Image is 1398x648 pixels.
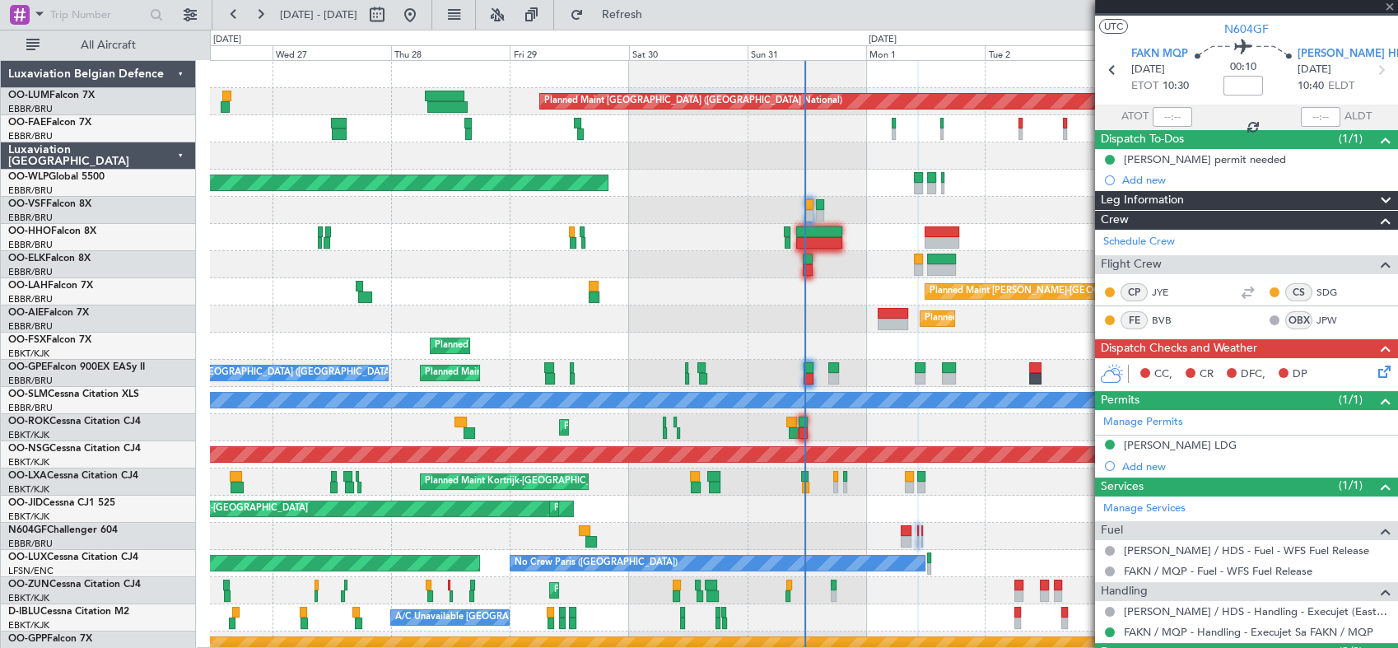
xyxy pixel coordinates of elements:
a: OO-HHOFalcon 8X [8,226,96,236]
span: OO-ZUN [8,580,49,590]
div: Sun 31 [748,45,866,60]
span: OO-LUM [8,91,49,100]
span: OO-GPP [8,634,47,644]
input: Trip Number [50,2,145,27]
div: Thu 28 [391,45,510,60]
span: Handling [1101,582,1148,601]
span: 10:40 [1298,78,1324,95]
a: OO-WLPGlobal 5500 [8,172,105,182]
span: OO-GPE [8,362,47,372]
a: OO-LUXCessna Citation CJ4 [8,552,138,562]
a: EBBR/BRU [8,320,53,333]
span: Refresh [587,9,656,21]
div: Planned Maint [GEOGRAPHIC_DATA] ([GEOGRAPHIC_DATA] National) [544,89,842,114]
span: OO-JID [8,498,43,508]
div: [DATE] [213,33,241,47]
span: ATOT [1121,109,1149,125]
div: Planned Maint Kortrijk-[GEOGRAPHIC_DATA] [435,333,627,358]
button: UTC [1099,19,1128,34]
a: Manage Permits [1103,414,1183,431]
a: LFSN/ENC [8,565,54,577]
div: Planned Maint Kortrijk-[GEOGRAPHIC_DATA] [564,415,756,440]
a: SDG [1316,285,1354,300]
span: (1/1) [1339,130,1363,147]
a: EBBR/BRU [8,212,53,224]
a: BVB [1152,313,1189,328]
span: Permits [1101,391,1139,410]
span: OO-LXA [8,471,47,481]
span: CC, [1154,366,1172,383]
a: EBKT/KJK [8,619,49,632]
span: OO-FAE [8,118,46,128]
span: (1/1) [1339,477,1363,494]
div: No Crew Paris ([GEOGRAPHIC_DATA]) [515,551,678,576]
span: All Aircraft [43,40,174,51]
div: Sat 30 [629,45,748,60]
a: EBKT/KJK [8,456,49,469]
a: EBKT/KJK [8,483,49,496]
a: Schedule Crew [1103,234,1175,250]
span: Leg Information [1101,191,1184,210]
div: Tue 26 [154,45,273,60]
a: EBBR/BRU [8,402,53,414]
span: Flight Crew [1101,255,1162,274]
span: OO-LUX [8,552,47,562]
div: Add new [1122,173,1390,187]
a: OO-GPPFalcon 7X [8,634,92,644]
a: EBBR/BRU [8,184,53,197]
span: DP [1293,366,1307,383]
span: [DATE] - [DATE] [280,7,357,22]
div: Add new [1122,459,1390,473]
span: OO-VSF [8,199,46,209]
a: JYE [1152,285,1189,300]
span: OO-LAH [8,281,48,291]
a: EBBR/BRU [8,130,53,142]
span: OO-FSX [8,335,46,345]
div: Wed 27 [273,45,391,60]
span: Crew [1101,211,1129,230]
div: Mon 1 [866,45,985,60]
span: ETOT [1131,78,1158,95]
a: EBBR/BRU [8,103,53,115]
a: OO-VSFFalcon 8X [8,199,91,209]
span: DFC, [1241,366,1265,383]
a: OO-ROKCessna Citation CJ4 [8,417,141,427]
span: Dispatch Checks and Weather [1101,339,1257,358]
button: All Aircraft [18,32,179,58]
a: OO-ELKFalcon 8X [8,254,91,263]
span: OO-ELK [8,254,45,263]
span: (1/1) [1339,391,1363,408]
span: N604GF [8,525,47,535]
a: OO-JIDCessna CJ1 525 [8,498,115,508]
a: OO-FSXFalcon 7X [8,335,91,345]
a: OO-NSGCessna Citation CJ4 [8,444,141,454]
span: N604GF [1224,21,1269,38]
a: D-IBLUCessna Citation M2 [8,607,129,617]
span: OO-ROK [8,417,49,427]
div: Planned Maint Kortrijk-[GEOGRAPHIC_DATA] [554,496,746,521]
div: [DATE] [869,33,897,47]
span: OO-AIE [8,308,44,318]
div: AOG Maint Kortrijk-[GEOGRAPHIC_DATA] [128,496,308,521]
span: D-IBLU [8,607,40,617]
a: OO-LUMFalcon 7X [8,91,95,100]
div: Fri 29 [510,45,628,60]
a: JPW [1316,313,1354,328]
a: EBKT/KJK [8,592,49,604]
span: [DATE] [1131,62,1165,78]
div: FE [1121,311,1148,329]
a: OO-ZUNCessna Citation CJ4 [8,580,141,590]
span: Dispatch To-Dos [1101,130,1184,149]
span: OO-SLM [8,389,48,399]
a: EBKT/KJK [8,347,49,360]
span: CR [1200,366,1214,383]
div: No Crew [GEOGRAPHIC_DATA] ([GEOGRAPHIC_DATA] National) [158,361,434,385]
a: EBBR/BRU [8,266,53,278]
div: Planned Maint Kortrijk-[GEOGRAPHIC_DATA] [425,469,617,494]
span: [DATE] [1298,62,1331,78]
div: Planned Maint Kortrijk-[GEOGRAPHIC_DATA] [554,578,746,603]
a: OO-GPEFalcon 900EX EASy II [8,362,145,372]
div: [PERSON_NAME] permit needed [1124,152,1286,166]
span: FAKN MQP [1131,46,1188,63]
span: OO-NSG [8,444,49,454]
